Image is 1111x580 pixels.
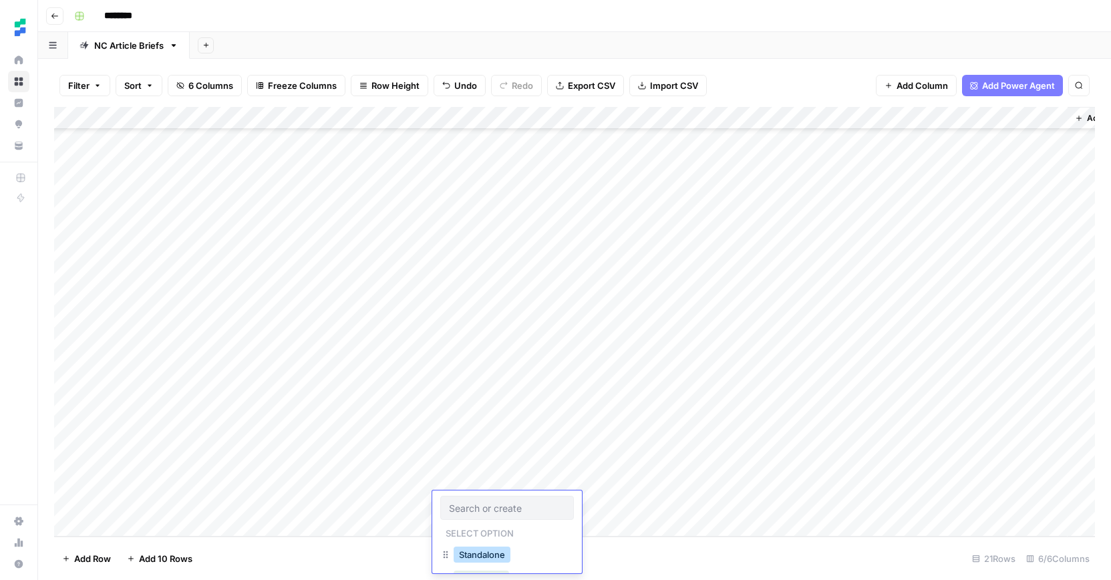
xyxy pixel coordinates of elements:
span: Add Column [897,79,948,92]
span: Export CSV [568,79,615,92]
button: Add Column [876,75,957,96]
button: Redo [491,75,542,96]
a: Home [8,49,29,71]
a: Your Data [8,135,29,156]
button: Sort [116,75,162,96]
button: Help + Support [8,553,29,575]
button: Freeze Columns [247,75,345,96]
span: Filter [68,79,90,92]
button: Export CSV [547,75,624,96]
button: Row Height [351,75,428,96]
div: Standalone [440,544,574,568]
button: Import CSV [629,75,707,96]
span: Add 10 Rows [139,552,192,565]
input: Search or create [449,502,565,514]
span: Add Row [74,552,111,565]
button: Workspace: Ten Speed [8,11,29,44]
span: Import CSV [650,79,698,92]
span: Row Height [371,79,420,92]
div: 21 Rows [967,548,1021,569]
a: Opportunities [8,114,29,135]
span: Redo [512,79,533,92]
a: Usage [8,532,29,553]
button: Filter [59,75,110,96]
span: Add Power Agent [982,79,1055,92]
span: Freeze Columns [268,79,337,92]
a: Settings [8,511,29,532]
button: Add 10 Rows [119,548,200,569]
button: Add Power Agent [962,75,1063,96]
button: Standalone [454,547,510,563]
a: Browse [8,71,29,92]
a: NC Article Briefs [68,32,190,59]
p: Select option [440,524,519,540]
button: Add Row [54,548,119,569]
a: Insights [8,92,29,114]
span: Sort [124,79,142,92]
div: NC Article Briefs [94,39,164,52]
div: 6/6 Columns [1021,548,1095,569]
span: 6 Columns [188,79,233,92]
img: Ten Speed Logo [8,15,32,39]
span: Undo [454,79,477,92]
button: 6 Columns [168,75,242,96]
button: Undo [434,75,486,96]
